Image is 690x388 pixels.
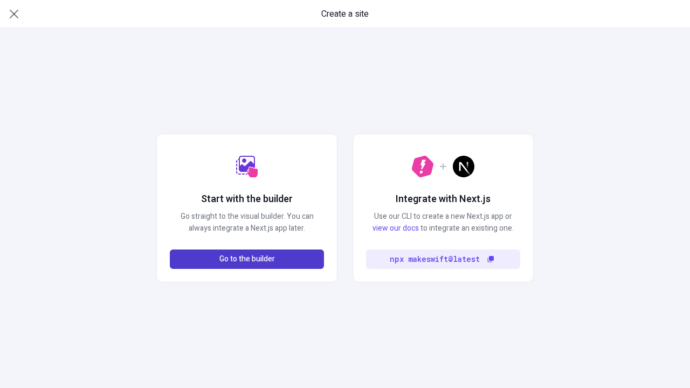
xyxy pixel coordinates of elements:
button: Go to the builder [170,250,324,269]
a: view our docs [372,223,419,234]
h2: Start with the builder [201,192,293,206]
code: npx makeswift@latest [390,253,480,265]
p: Use our CLI to create a new Next.js app or to integrate an existing one. [366,211,520,234]
p: Go straight to the visual builder. You can always integrate a Next.js app later. [170,211,324,234]
span: Create a site [321,8,369,20]
span: Go to the builder [219,253,275,265]
h2: Integrate with Next.js [396,192,491,206]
